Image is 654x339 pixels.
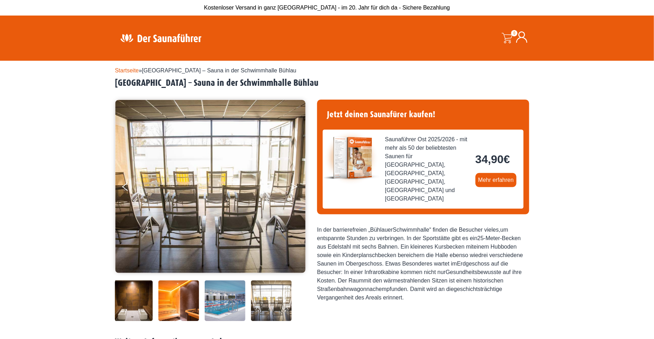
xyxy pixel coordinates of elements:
span: [GEOGRAPHIC_DATA] – Sauna in der Schwimmhalle Bühlau [142,67,297,73]
a: Startseite [115,67,139,73]
span: » [115,67,296,73]
span: Kostenloser Versand in ganz [GEOGRAPHIC_DATA] - im 20. Jahr für dich da - Sichere Bezahlung [204,5,450,11]
span: Saunaführer Ost 2025/2026 - mit mehr als 50 der beliebtesten Saunen für [GEOGRAPHIC_DATA], [GEOGR... [385,135,470,203]
button: Next [290,179,308,197]
span: € [504,153,510,166]
button: Previous [122,179,140,197]
img: der-saunafuehrer-2025-ost.jpg [323,130,379,186]
span: 0 [511,30,518,36]
a: Mehr erfahren [475,173,517,187]
h4: Jetzt deinen Saunafürer kaufen! [323,105,524,124]
bdi: 34,90 [475,153,510,166]
h2: [GEOGRAPHIC_DATA] – Sauna in der Schwimmhalle Bühlau [115,78,539,89]
div: In der barrierefreien „BühlauerSchwimmhalle“ finden die Besucher vieles,um entspannte Stunden zu ... [317,226,529,302]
